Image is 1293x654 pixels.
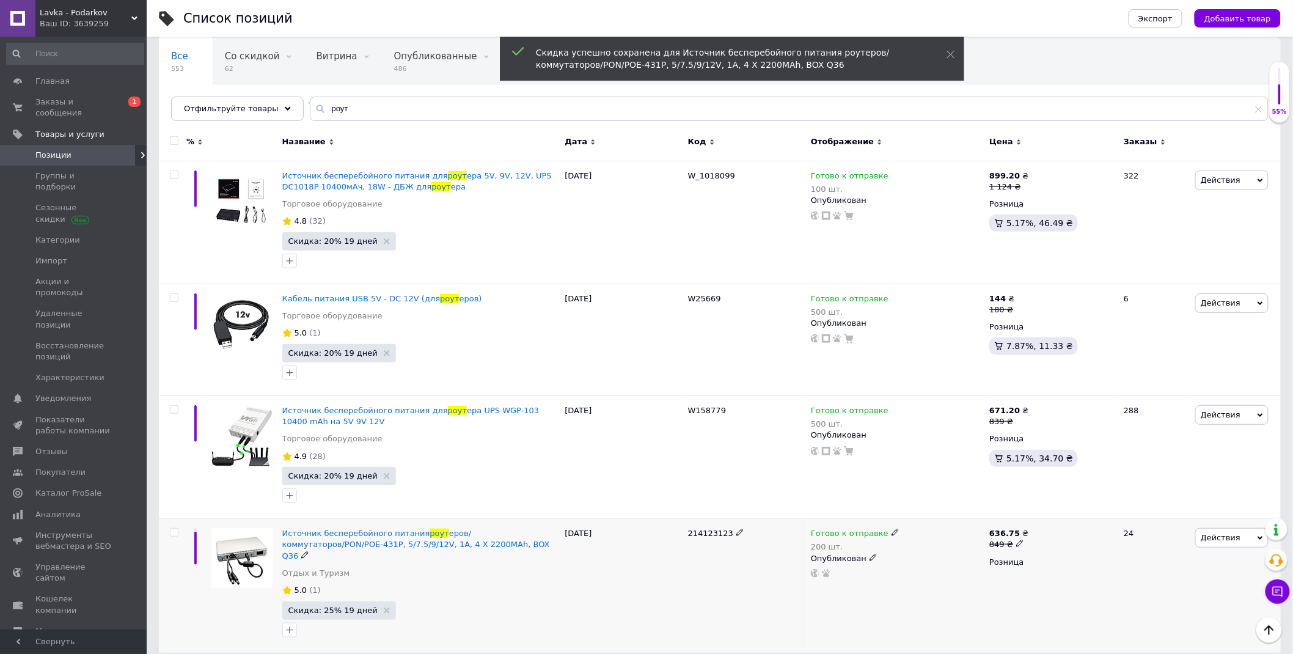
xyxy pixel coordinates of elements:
span: Действия [1201,298,1240,307]
span: Готово к отправке [811,406,888,419]
div: Розница [989,199,1113,210]
div: 6 [1116,284,1192,395]
span: Дата [565,136,588,147]
span: Готово к отправке [811,529,888,542]
span: Показатели работы компании [35,414,113,436]
span: ера [451,182,466,191]
button: Чат с покупателем [1266,579,1290,604]
button: Наверх [1256,617,1282,643]
span: Готово к отправке [811,294,888,307]
b: 636.75 [989,529,1020,538]
span: роут [448,406,467,415]
span: Импорт [35,255,67,266]
span: 5.17%, 46.49 ₴ [1006,218,1073,228]
span: Экспорт [1138,14,1173,23]
span: Цена [989,136,1013,147]
span: Скидка: 25% 19 дней [288,606,378,614]
div: Автозаполнение характеристик [159,84,326,131]
span: Готово к отправке [811,171,888,184]
span: Маркет [35,626,67,637]
span: Главная [35,76,70,87]
span: Кошелек компании [35,593,113,615]
span: Отфильтруйте товары [184,104,279,113]
span: Управление сайтом [35,562,113,584]
div: Розница [989,433,1113,444]
span: еров) [460,294,482,303]
span: 7.87%, 11.33 ₴ [1006,341,1073,351]
span: роут [448,171,467,180]
span: Позиции [35,150,71,161]
span: Отзывы [35,446,68,457]
span: Действия [1201,533,1240,542]
span: еров/коммутаторов/PON/POE-431P, 5/7.5/9/12V, 1A, 4 X 2200MAh, BOX Q36 [282,529,550,560]
span: Название [282,136,326,147]
span: Источник бесперебойного питания [282,529,430,538]
img: Источник бесперебойного питания роутеров/коммутаторов/PON/POE-431P, 5/7.5/9/12V, 1A, 4 X 2200MAh,... [211,528,273,588]
div: 24 [1116,519,1192,653]
span: Покупатели [35,467,86,478]
span: (1) [309,328,320,337]
span: роут [430,529,449,538]
div: 200 шт. [811,542,899,551]
span: Уведомления [35,393,91,404]
span: Инструменты вебмастера и SEO [35,530,113,552]
span: (32) [309,216,326,226]
input: Поиск [6,43,144,65]
img: Кабель питания USB 5V - DC 12V (для роутеров) [211,293,273,352]
img: Источник бесперебойного питания для роутера 5V, 9V, 12V, UPS DC1018P 10400мАч, 18W - ДБЖ для роутера [211,171,273,229]
div: 322 [1116,161,1192,284]
div: ₴ [989,405,1028,416]
span: (1) [309,586,320,595]
span: Категории [35,235,80,246]
span: Действия [1201,410,1240,419]
span: W_1018099 [688,171,735,180]
span: Все [171,51,188,62]
span: Добавить товар [1204,14,1271,23]
span: W25669 [688,294,721,303]
span: Скидка: 20% 19 дней [288,472,378,480]
span: Со скидкой [225,51,280,62]
span: Опубликованные [394,51,477,62]
span: Автозаполнение характе... [171,97,301,108]
span: Каталог ProSale [35,488,101,499]
span: Характеристики [35,372,104,383]
span: Lavka - Podarkov [40,7,131,18]
div: 180 ₴ [989,304,1014,315]
span: 486 [394,64,477,73]
span: Витрина [317,51,357,62]
span: Восстановление позиций [35,340,113,362]
div: 288 [1116,395,1192,518]
div: 1 124 ₴ [989,182,1028,193]
div: 500 шт. [811,419,888,428]
b: 671.20 [989,406,1020,415]
span: 1 [128,97,141,107]
span: 5.0 [295,586,307,595]
span: % [186,136,194,147]
div: Скидка успешно сохранена для Источник бесперебойного питания роутеров/коммутаторов/PON/POE-431P, ... [536,46,916,71]
span: Заказы [1124,136,1157,147]
span: 4.8 [295,216,307,226]
span: 214123123 [688,529,733,538]
div: 100 шт. [811,185,888,194]
b: 144 [989,294,1006,303]
a: Источник бесперебойного питания дляроутера 5V, 9V, 12V, UPS DC1018P 10400мАч, 18W - ДБЖ дляроутера [282,171,552,191]
b: 899.20 [989,171,1020,180]
span: Источник бесперебойного питания для [282,171,448,180]
img: Источник бесперебойного питания для роутера UPS WGP-103 10400 mAh на 5V 9V 12V [211,405,273,466]
a: Источник бесперебойного питания дляроутера UPS WGP-103 10400 mAh на 5V 9V 12V [282,406,540,426]
div: [DATE] [562,519,685,653]
span: 4.9 [295,452,307,461]
a: Отдых и Туризм [282,568,350,579]
button: Добавить товар [1195,9,1281,28]
div: Розница [989,557,1113,568]
div: Опубликован [811,553,983,564]
div: [DATE] [562,395,685,518]
div: 500 шт. [811,307,888,317]
span: роут [440,294,459,303]
span: Кабель питания USB 5V - DC 12V (для [282,294,441,303]
span: Источник бесперебойного питания для [282,406,448,415]
span: 5.0 [295,328,307,337]
input: Поиск по названию позиции, артикулу и поисковым запросам [310,97,1269,121]
div: ₴ [989,293,1014,304]
span: Скидка: 20% 19 дней [288,349,378,357]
